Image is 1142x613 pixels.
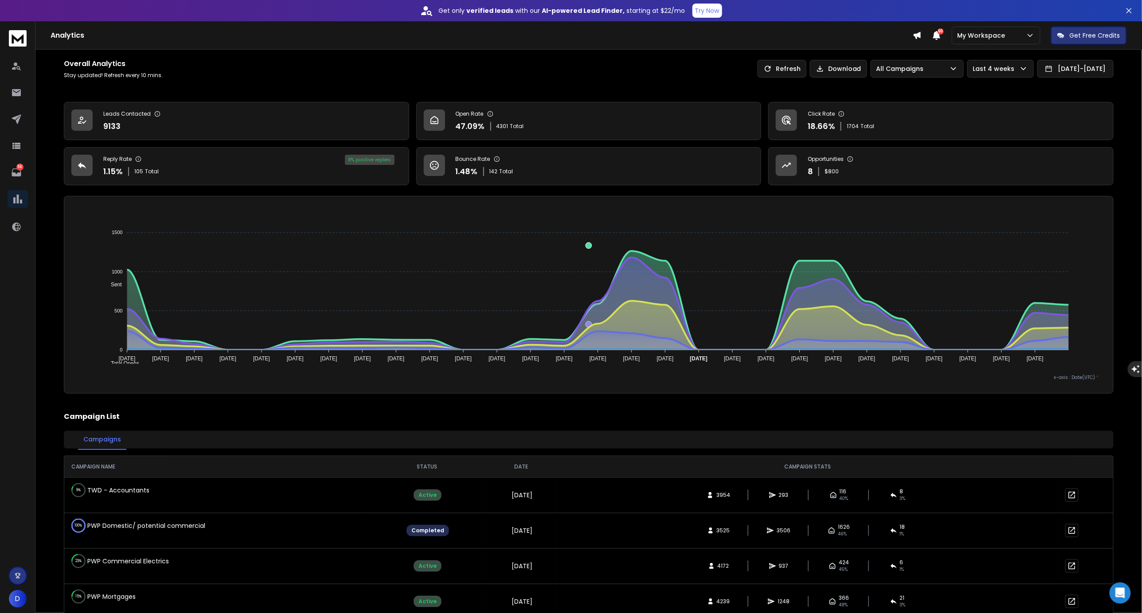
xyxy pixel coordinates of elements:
tspan: 0 [120,347,122,352]
a: Click Rate18.66%1704Total [768,102,1114,140]
button: Campaigns [78,429,126,450]
span: 4301 [497,123,508,130]
h1: Overall Analytics [64,59,163,69]
span: 4239 [717,598,730,605]
span: 1 % [900,531,904,538]
span: 50 [938,28,944,35]
tspan: [DATE] [993,355,1010,362]
tspan: [DATE] [892,355,909,362]
p: Open Rate [456,110,484,117]
tspan: [DATE] [590,355,606,362]
td: TWD - Accountants [64,478,206,503]
span: 1626 [838,523,850,531]
td: [DATE] [486,477,557,513]
tspan: [DATE] [791,355,808,362]
tspan: [DATE] [859,355,876,362]
span: 3 % [900,601,906,609]
tspan: [DATE] [926,355,943,362]
span: 48 % [839,601,848,609]
p: x-axis : Date(UTC) [78,374,1099,381]
tspan: [DATE] [690,355,708,362]
span: 3525 [717,527,730,534]
span: 3506 [777,527,790,534]
span: 1 % [900,566,904,573]
span: Total Opens [104,360,139,367]
tspan: [DATE] [421,355,438,362]
span: Sent [104,281,122,288]
div: 8 % positive replies [345,155,395,165]
p: 1.15 % [103,165,123,178]
a: Leads Contacted9133 [64,102,409,140]
tspan: [DATE] [522,355,539,362]
p: 9133 [103,120,121,133]
p: Click Rate [808,110,835,117]
p: Download [828,64,861,73]
p: 100 % [75,521,82,530]
span: 40 % [840,495,849,502]
tspan: [DATE] [758,355,774,362]
p: Last 4 weeks [973,64,1018,73]
tspan: [DATE] [219,355,236,362]
button: Refresh [758,60,806,78]
strong: AI-powered Lead Finder, [542,6,625,15]
p: Get only with our starting at $22/mo [439,6,685,15]
tspan: [DATE] [321,355,337,362]
p: Reply Rate [103,156,132,163]
a: 56 [8,164,25,181]
tspan: [DATE] [1027,355,1044,362]
tspan: [DATE] [152,355,169,362]
p: $ 800 [825,168,839,175]
tspan: [DATE] [724,355,741,362]
td: [DATE] [486,548,557,584]
p: 23 % [75,557,82,566]
tspan: [DATE] [287,355,304,362]
tspan: [DATE] [455,355,472,362]
p: 56 [16,164,23,171]
span: 424 [839,559,849,566]
p: Bounce Rate [456,156,490,163]
p: 8 [808,165,813,178]
p: 18.66 % [808,120,835,133]
span: 937 [779,562,789,570]
span: 3954 [716,492,730,499]
span: 142 [489,168,498,175]
span: 6 [900,559,903,566]
tspan: [DATE] [623,355,640,362]
th: CAMPAIGN STATS [557,456,1058,477]
span: 8 [900,488,903,495]
td: PWP Mortgages [64,584,206,609]
a: Reply Rate1.15%105Total8% positive replies [64,147,409,185]
span: 366 [839,594,849,601]
tspan: [DATE] [489,355,505,362]
span: 293 [779,492,789,499]
button: D [9,590,27,608]
span: Total [500,168,513,175]
p: Get Free Credits [1070,31,1120,40]
span: Total [145,168,159,175]
a: Bounce Rate1.48%142Total [416,147,762,185]
span: 18 [900,523,905,531]
h1: Analytics [51,30,913,41]
span: 46 % [838,531,847,538]
p: Leads Contacted [103,110,151,117]
span: 116 [840,488,847,495]
p: 1.48 % [456,165,478,178]
strong: verified leads [467,6,514,15]
tspan: [DATE] [825,355,842,362]
tspan: [DATE] [556,355,573,362]
button: Download [810,60,867,78]
p: Stay updated! Refresh every 10 mins. [64,72,163,79]
div: Active [414,560,442,572]
div: Open Intercom Messenger [1110,582,1131,604]
img: logo [9,30,27,47]
span: 45 % [839,566,848,573]
h2: Campaign List [64,411,1114,422]
p: Opportunities [808,156,844,163]
span: 1248 [778,598,790,605]
span: Total [860,123,874,130]
span: 4172 [718,562,729,570]
td: PWP Domestic/ potential commercial Electricians [64,513,206,538]
tspan: 1500 [112,230,122,235]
